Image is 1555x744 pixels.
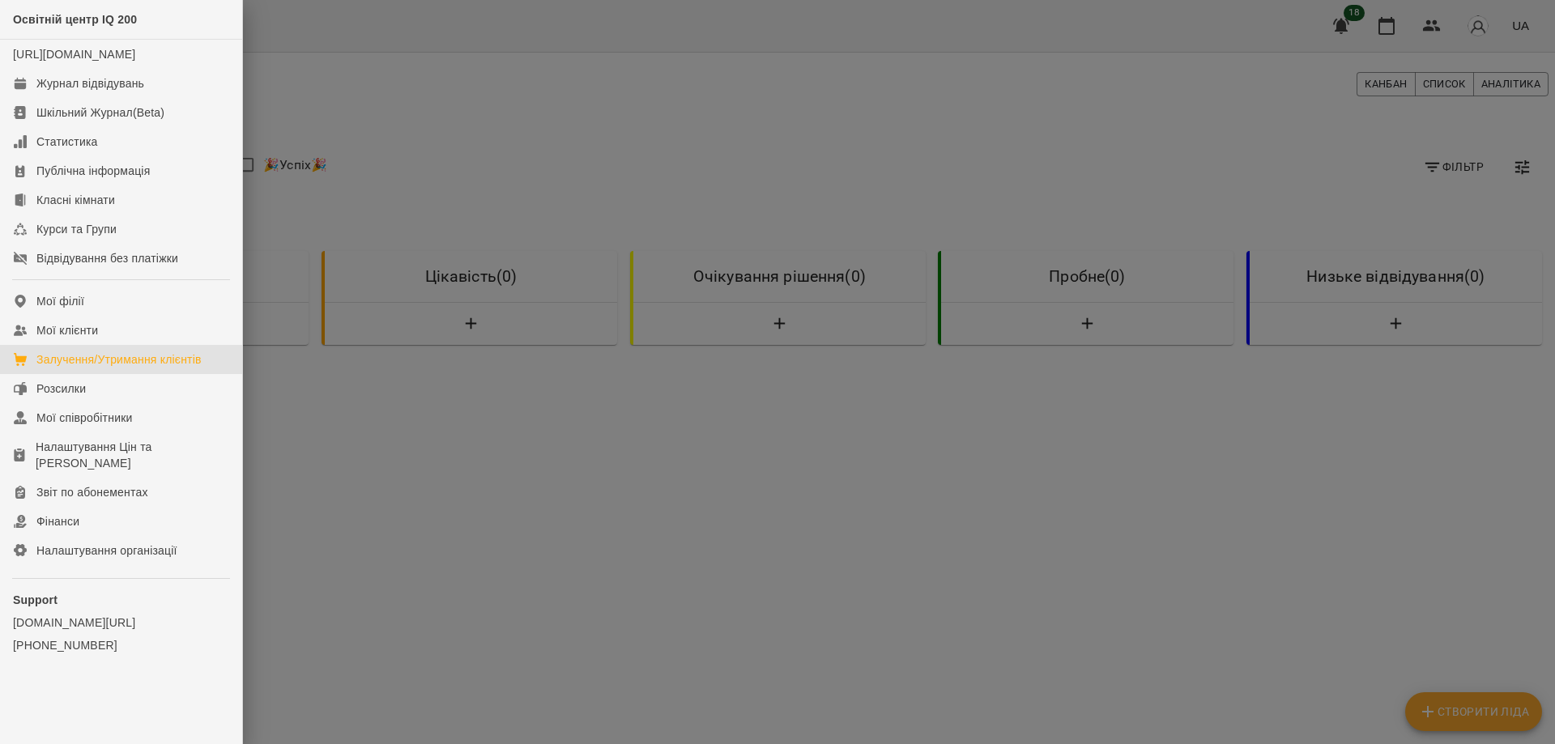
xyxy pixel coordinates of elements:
[36,192,115,208] div: Класні кімнати
[13,592,229,608] p: Support
[36,410,133,426] div: Мої співробітники
[36,250,178,266] div: Відвідування без платіжки
[13,48,135,61] a: [URL][DOMAIN_NAME]
[13,614,229,631] a: [DOMAIN_NAME][URL]
[36,163,150,179] div: Публічна інформація
[36,351,202,368] div: Залучення/Утримання клієнтів
[36,513,79,529] div: Фінанси
[13,637,229,653] a: [PHONE_NUMBER]
[36,293,84,309] div: Мої філії
[36,484,148,500] div: Звіт по абонементах
[36,322,98,338] div: Мої клієнти
[36,381,86,397] div: Розсилки
[36,221,117,237] div: Курси та Групи
[13,13,137,26] span: Освітній центр IQ 200
[36,134,98,150] div: Статистика
[36,542,177,559] div: Налаштування організації
[36,439,229,471] div: Налаштування Цін та [PERSON_NAME]
[36,75,144,91] div: Журнал відвідувань
[36,104,164,121] div: Шкільний Журнал(Beta)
